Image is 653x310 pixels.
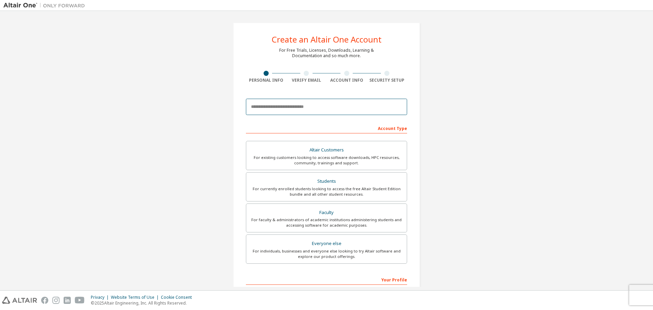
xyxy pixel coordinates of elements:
[279,48,374,59] div: For Free Trials, Licenses, Downloads, Learning & Documentation and so much more.
[272,35,382,44] div: Create an Altair One Account
[3,2,88,9] img: Altair One
[161,295,196,300] div: Cookie Consent
[250,217,403,228] div: For faculty & administrators of academic institutions administering students and accessing softwa...
[367,78,407,83] div: Security Setup
[250,239,403,248] div: Everyone else
[286,78,327,83] div: Verify Email
[91,300,196,306] p: © 2025 Altair Engineering, Inc. All Rights Reserved.
[64,297,71,304] img: linkedin.svg
[250,248,403,259] div: For individuals, businesses and everyone else looking to try Altair software and explore our prod...
[246,78,286,83] div: Personal Info
[250,155,403,166] div: For existing customers looking to access software downloads, HPC resources, community, trainings ...
[246,123,407,133] div: Account Type
[111,295,161,300] div: Website Terms of Use
[250,186,403,197] div: For currently enrolled students looking to access the free Altair Student Edition bundle and all ...
[250,208,403,217] div: Faculty
[2,297,37,304] img: altair_logo.svg
[250,177,403,186] div: Students
[41,297,48,304] img: facebook.svg
[326,78,367,83] div: Account Info
[250,145,403,155] div: Altair Customers
[52,297,60,304] img: instagram.svg
[91,295,111,300] div: Privacy
[246,274,407,285] div: Your Profile
[75,297,85,304] img: youtube.svg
